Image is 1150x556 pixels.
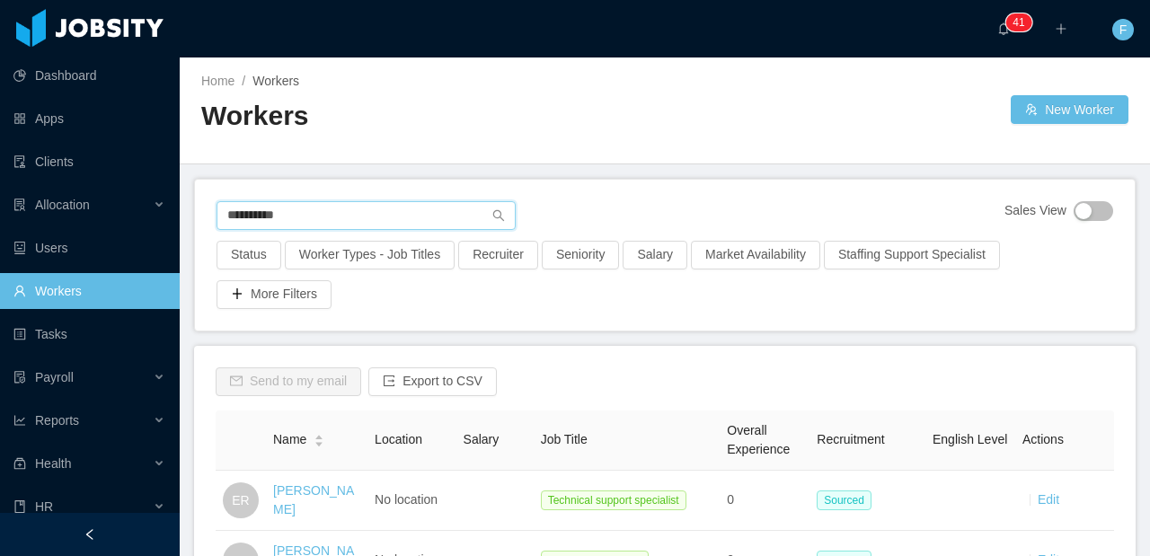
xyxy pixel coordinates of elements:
a: icon: robotUsers [13,230,165,266]
button: Status [217,241,281,269]
span: Payroll [35,370,74,384]
a: icon: auditClients [13,144,165,180]
a: icon: userWorkers [13,273,165,309]
span: Recruitment [817,432,884,446]
p: 4 [1013,13,1019,31]
button: Salary [623,241,687,269]
h2: Workers [201,98,665,135]
a: icon: pie-chartDashboard [13,57,165,93]
span: Health [35,456,71,471]
button: Seniority [542,241,619,269]
span: Reports [35,413,79,428]
span: Job Title [541,432,588,446]
i: icon: search [492,209,505,222]
span: Location [375,432,422,446]
td: No location [367,471,456,531]
a: Edit [1038,492,1059,507]
button: icon: usergroup-addNew Worker [1011,95,1128,124]
span: Salary [464,432,500,446]
sup: 41 [1005,13,1031,31]
span: F [1119,19,1128,40]
i: icon: caret-down [314,439,324,445]
a: [PERSON_NAME] [273,483,354,516]
button: Market Availability [691,241,820,269]
button: Worker Types - Job Titles [285,241,455,269]
span: English Level [933,432,1007,446]
p: 1 [1019,13,1025,31]
button: Staffing Support Specialist [824,241,1000,269]
i: icon: file-protect [13,371,26,384]
i: icon: caret-up [314,433,324,438]
span: ER [232,482,249,518]
span: HR [35,499,53,514]
span: Sourced [817,490,871,510]
span: Actions [1022,432,1064,446]
i: icon: line-chart [13,414,26,427]
span: Workers [252,74,299,88]
i: icon: bell [997,22,1010,35]
span: / [242,74,245,88]
div: Sort [314,432,324,445]
span: Allocation [35,198,90,212]
i: icon: book [13,500,26,513]
a: icon: profileTasks [13,316,165,352]
button: Recruiter [458,241,538,269]
i: icon: plus [1055,22,1067,35]
button: icon: plusMore Filters [217,280,332,309]
span: Overall Experience [727,423,790,456]
td: 0 [720,471,809,531]
i: icon: solution [13,199,26,211]
span: Sales View [1004,201,1066,221]
a: icon: appstoreApps [13,101,165,137]
i: icon: medicine-box [13,457,26,470]
a: Sourced [817,492,879,507]
button: icon: exportExport to CSV [368,367,497,396]
span: Technical support specialist [541,490,686,510]
span: Name [273,430,306,449]
a: Home [201,74,234,88]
